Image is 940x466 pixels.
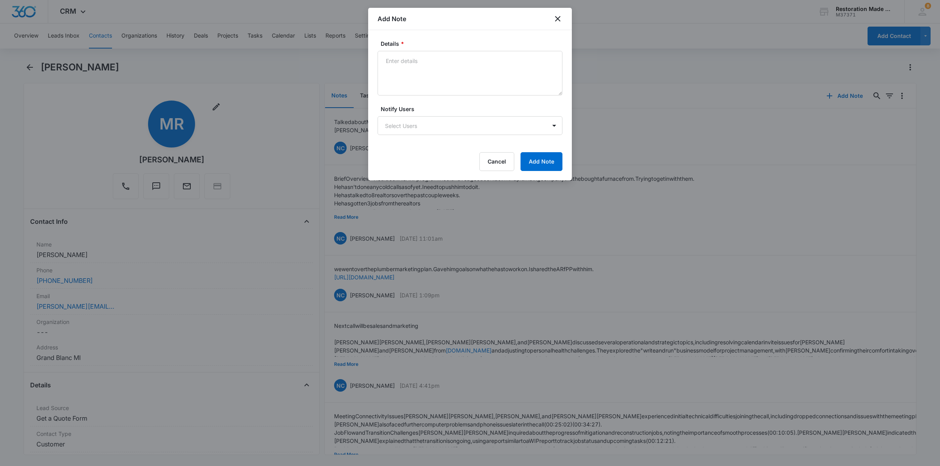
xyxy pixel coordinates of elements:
button: Add Note [521,152,562,171]
label: Details [381,40,566,48]
h1: Add Note [378,14,406,23]
button: Cancel [479,152,514,171]
label: Notify Users [381,105,566,113]
button: close [553,14,562,23]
